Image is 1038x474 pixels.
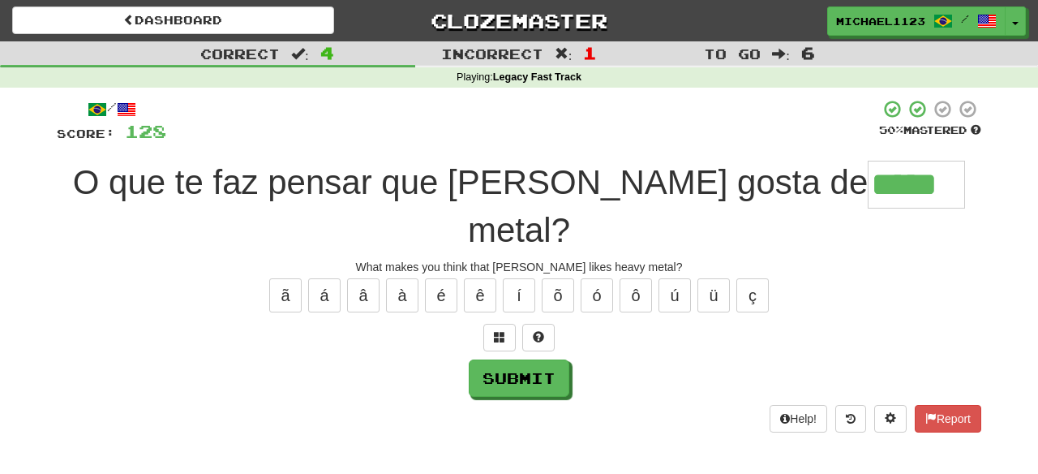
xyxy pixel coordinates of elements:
span: : [772,47,790,61]
button: é [425,278,457,312]
button: Submit [469,360,569,397]
span: : [291,47,309,61]
span: 50 % [879,123,903,136]
a: Clozemaster [358,6,680,35]
button: Round history (alt+y) [835,405,866,433]
button: â [347,278,380,312]
button: Report [915,405,981,433]
button: Single letter hint - you only get 1 per sentence and score half the points! alt+h [522,324,555,351]
button: ó [581,278,613,312]
span: O que te faz pensar que [PERSON_NAME] gosta de [73,163,869,201]
button: õ [542,278,574,312]
span: metal? [468,211,570,249]
button: á [308,278,341,312]
span: To go [704,45,761,62]
span: : [555,47,573,61]
button: ú [658,278,691,312]
div: / [57,99,166,119]
a: Dashboard [12,6,334,34]
strong: Legacy Fast Track [493,71,581,83]
button: í [503,278,535,312]
div: Mastered [879,123,981,138]
a: michael1123 / [827,6,1006,36]
button: ç [736,278,769,312]
button: ê [464,278,496,312]
button: ü [697,278,730,312]
div: What makes you think that [PERSON_NAME] likes heavy metal? [57,259,981,275]
span: / [961,13,969,24]
button: ô [620,278,652,312]
button: Help! [770,405,827,433]
span: Incorrect [441,45,543,62]
button: Switch sentence to multiple choice alt+p [483,324,516,351]
span: Score: [57,127,115,140]
span: 128 [125,121,166,141]
span: Correct [200,45,280,62]
span: 6 [801,43,815,62]
span: 4 [320,43,334,62]
button: à [386,278,418,312]
span: 1 [583,43,597,62]
span: michael1123 [836,14,925,28]
button: ã [269,278,302,312]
